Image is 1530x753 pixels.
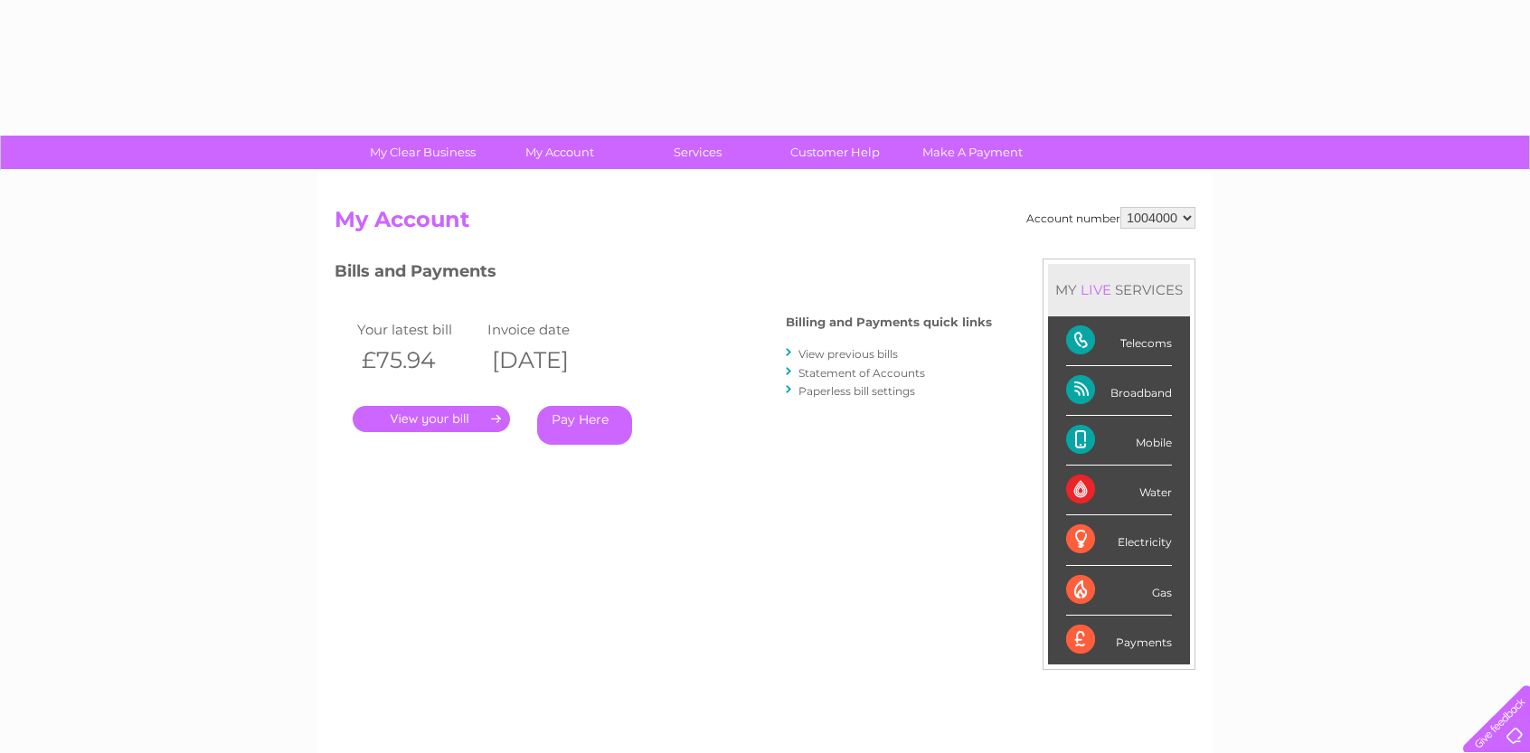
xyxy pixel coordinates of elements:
div: LIVE [1077,281,1115,298]
a: Statement of Accounts [798,366,925,380]
td: Invoice date [483,317,613,342]
a: Pay Here [537,406,632,445]
div: Broadband [1066,366,1172,416]
a: My Account [486,136,635,169]
h2: My Account [335,207,1195,241]
div: Water [1066,466,1172,515]
a: View previous bills [798,347,898,361]
div: Mobile [1066,416,1172,466]
th: £75.94 [353,342,483,379]
a: Customer Help [760,136,910,169]
a: Paperless bill settings [798,384,915,398]
th: [DATE] [483,342,613,379]
td: Your latest bill [353,317,483,342]
div: Account number [1026,207,1195,229]
div: Gas [1066,566,1172,616]
h3: Bills and Payments [335,259,992,290]
a: Services [623,136,772,169]
div: MY SERVICES [1048,264,1190,315]
a: . [353,406,510,432]
h4: Billing and Payments quick links [786,315,992,329]
a: My Clear Business [348,136,497,169]
a: Make A Payment [898,136,1047,169]
div: Electricity [1066,515,1172,565]
div: Payments [1066,616,1172,664]
div: Telecoms [1066,316,1172,366]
